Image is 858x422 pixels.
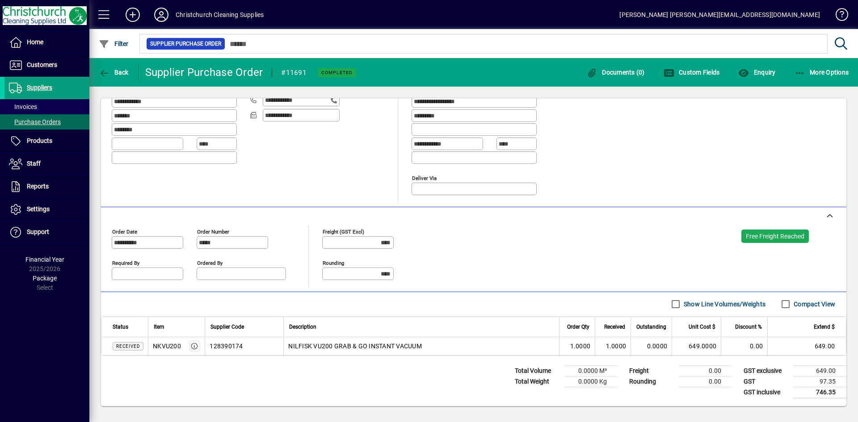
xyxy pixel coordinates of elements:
span: Description [289,322,316,332]
div: Christchurch Cleaning Supplies [176,8,264,22]
button: Filter [97,36,131,52]
span: Unit Cost $ [689,322,715,332]
span: Filter [99,40,129,47]
span: Documents (0) [587,69,645,76]
span: Invoices [9,103,37,110]
span: Support [27,228,49,235]
span: Discount % [735,322,762,332]
td: 128390174 [205,337,283,355]
button: Documents (0) [585,64,647,80]
span: Free Freight Reached [746,233,804,240]
td: 0.00 [678,365,732,376]
a: Staff [4,153,89,175]
span: Suppliers [27,84,52,91]
td: GST inclusive [739,387,793,398]
a: Customers [4,54,89,76]
span: More Options [795,69,849,76]
td: 0.0000 M³ [564,365,618,376]
span: Extend $ [814,322,835,332]
mat-label: Order number [197,228,229,234]
span: Back [99,69,129,76]
td: 649.0000 [672,337,721,355]
span: Products [27,137,52,144]
span: Settings [27,205,50,213]
button: Custom Fields [661,64,722,80]
span: Supplier Purchase Order [150,39,221,48]
button: Profile [147,7,176,23]
td: GST exclusive [739,365,793,376]
button: Enquiry [736,64,778,80]
mat-label: Required by [112,259,139,266]
mat-label: Freight (GST excl) [323,228,364,234]
span: Received [116,344,140,349]
mat-label: Rounding [323,259,344,266]
span: Received [604,322,625,332]
span: Order Qty [567,322,589,332]
button: Add [118,7,147,23]
mat-label: Ordered by [197,259,223,266]
a: Invoices [4,99,89,114]
span: Purchase Orders [9,118,61,125]
a: Purchase Orders [4,114,89,130]
span: Reports [27,183,49,190]
span: Status [113,322,128,332]
button: Back [97,64,131,80]
span: Outstanding [636,322,666,332]
span: Home [27,38,43,46]
a: Knowledge Base [829,2,847,31]
td: 0.0000 Kg [564,376,618,387]
td: 746.35 [793,387,846,398]
div: [PERSON_NAME] [PERSON_NAME][EMAIL_ADDRESS][DOMAIN_NAME] [619,8,820,22]
span: Customers [27,61,57,68]
td: Total Volume [510,365,564,376]
td: Rounding [625,376,678,387]
span: Financial Year [25,256,64,263]
span: Custom Fields [664,69,720,76]
span: Supplier Code [210,322,244,332]
button: More Options [792,64,851,80]
td: Total Weight [510,376,564,387]
app-page-header-button: Back [89,64,139,80]
td: 1.0000 [595,337,631,355]
span: Completed [321,70,353,75]
td: 97.35 [793,376,846,387]
td: 649.00 [767,337,846,355]
td: 649.00 [793,365,846,376]
div: NKVU200 [153,342,181,351]
td: 0.00 [721,337,767,355]
a: Reports [4,175,89,198]
span: NILFISK VU200 GRAB & GO INSTANT VACUUM [288,342,422,351]
a: Products [4,130,89,152]
a: Settings [4,198,89,221]
td: GST [739,376,793,387]
td: Freight [625,365,678,376]
span: Package [33,275,57,282]
a: Home [4,31,89,54]
td: 0.0000 [631,337,672,355]
a: Support [4,221,89,243]
label: Compact View [792,300,835,309]
label: Show Line Volumes/Weights [682,300,765,309]
span: Staff [27,160,41,167]
div: #11691 [281,66,307,80]
td: 1.0000 [559,337,595,355]
span: Item [154,322,164,332]
td: 0.00 [678,376,732,387]
mat-label: Deliver via [412,175,437,181]
div: Supplier Purchase Order [145,65,263,79]
span: Enquiry [738,69,775,76]
mat-label: Order date [112,228,137,234]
